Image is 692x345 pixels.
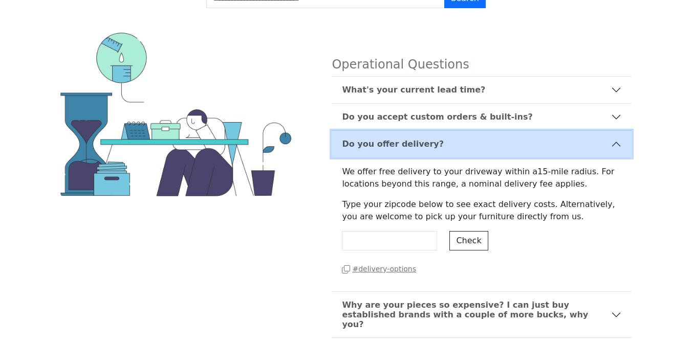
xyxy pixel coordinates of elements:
h4: Operational Questions [332,57,632,72]
button: What's your current lead time? [332,77,632,103]
button: Do you accept custom orders & built-ins? [332,104,632,130]
p: We offer free delivery to your driveway within a 15 -mile radius. For locations beyond this range... [342,166,621,190]
button: Do you offer delivery? [332,131,632,157]
img: How can we help you? [60,33,291,196]
b: Why are your pieces so expensive? I can just buy established brands with a couple of more bucks, ... [342,300,611,330]
a: #delivery-options [342,264,416,273]
b: What's your current lead time? [342,85,485,95]
button: Check [449,231,488,250]
small: # delivery-options [342,265,416,273]
b: Do you accept custom orders & built-ins? [342,112,532,122]
b: Do you offer delivery? [342,139,444,149]
p: Type your zipcode below to see exact delivery costs. Alternatively, you are welcome to pick up yo... [342,198,621,223]
button: Why are your pieces so expensive? I can just buy established brands with a couple of more bucks, ... [332,292,632,338]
